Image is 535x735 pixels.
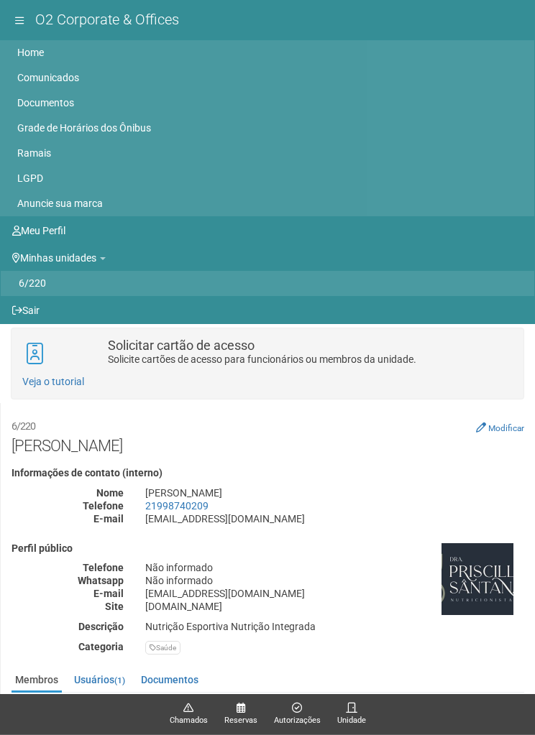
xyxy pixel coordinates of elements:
[170,714,208,727] span: Chamados
[105,601,124,612] strong: Site
[12,248,510,268] a: Minhas unidades
[134,512,535,525] div: [EMAIL_ADDRESS][DOMAIN_NAME]
[488,423,524,433] small: Modificar
[476,422,524,433] a: Modificar
[78,621,124,632] strong: Descrição
[134,574,535,587] div: Não informado
[108,353,513,366] p: Solicite cartões de acesso para funcionários ou membros da unidade.
[70,669,129,690] a: Usuários(1)
[170,702,208,727] a: Chamados
[145,500,209,512] a: 21998740209
[337,702,366,727] a: Unidade
[224,702,257,727] a: Reservas
[442,543,513,615] img: business.png
[17,65,516,91] a: Comunicados
[224,714,257,727] span: Reservas
[17,91,516,116] a: Documentos
[35,11,179,28] span: O2 Corporate & Offices
[274,702,321,727] a: Autorizações
[17,166,516,191] a: LGPD
[114,675,125,685] small: (1)
[12,300,510,320] a: Sair
[134,600,535,613] div: [DOMAIN_NAME]
[83,562,124,573] strong: Telefone
[83,500,124,512] strong: Telefone
[12,468,524,479] h4: Informações de contato (interno)
[96,487,124,499] strong: Nome
[134,587,535,600] div: [EMAIL_ADDRESS][DOMAIN_NAME]
[145,641,180,655] div: Saúde
[134,620,535,633] div: Nutrição Esportiva Nutrição Integrada
[17,191,516,216] a: Anuncie sua marca
[78,575,124,586] strong: Whatsapp
[12,414,524,457] h2: [PERSON_NAME]
[108,338,255,353] strong: Solicitar cartão de acesso
[137,669,202,690] a: Documentos
[22,339,513,368] a: Solicitar cartão de acesso Solicite cartões de acesso para funcionários ou membros da unidade.
[19,271,516,296] a: 6/220
[337,714,366,727] span: Unidade
[134,486,535,499] div: [PERSON_NAME]
[22,376,84,387] a: Veja o tutorial
[12,669,62,693] a: Membros
[78,641,124,652] strong: Categoria
[134,561,535,574] div: Não informado
[17,116,516,141] a: Grade de Horários dos Ônibus
[12,221,510,241] a: Meu Perfil
[12,543,524,554] h4: Perfil público
[93,513,124,524] strong: E-mail
[274,714,321,727] span: Autorizações
[17,141,516,166] a: Ramais
[93,588,124,599] strong: E-mail
[12,420,35,432] small: 6/220
[17,40,516,65] a: Home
